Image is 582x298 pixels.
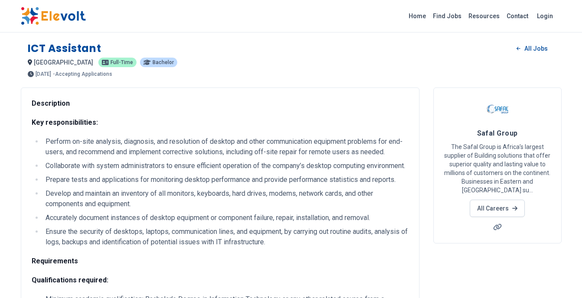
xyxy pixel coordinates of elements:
[503,9,532,23] a: Contact
[43,227,409,247] li: Ensure the security of desktops, laptops, communication lines, and equipment, by carrying out rou...
[32,276,108,284] strong: Qualifications required:
[429,9,465,23] a: Find Jobs
[539,256,582,298] iframe: Chat Widget
[111,60,133,65] span: Full-time
[28,42,101,55] h1: ICT Assistant
[470,200,525,217] a: All Careers
[34,59,93,66] span: [GEOGRAPHIC_DATA]
[43,213,409,223] li: Accurately document instances of desktop equipment or component failure, repair, installation, an...
[32,257,78,265] strong: Requirements
[444,143,551,194] p: The Safal Group is Africa’s largest supplier of Building solutions that offer superior quality an...
[153,60,174,65] span: Bachelor
[405,9,429,23] a: Home
[43,188,409,209] li: Develop and maintain an inventory of all monitors, keyboards, hard drives, modems, network cards,...
[21,7,86,25] img: Elevolt
[43,175,409,185] li: Prepare tests and applications for monitoring desktop performance and provide performance statist...
[465,9,503,23] a: Resources
[477,129,518,137] span: Safal Group
[43,136,409,157] li: Perform on-site analysis, diagnosis, and resolution of desktop and other communication equipment ...
[36,71,51,77] span: [DATE]
[32,99,70,107] strong: Description
[510,42,554,55] a: All Jobs
[487,98,508,120] img: Safal Group
[532,7,558,25] a: Login
[32,118,98,126] strong: Key responsibilities:
[53,71,112,77] p: - Accepting Applications
[43,161,409,171] li: Collaborate with system administrators to ensure efficient operation of the company’s desktop com...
